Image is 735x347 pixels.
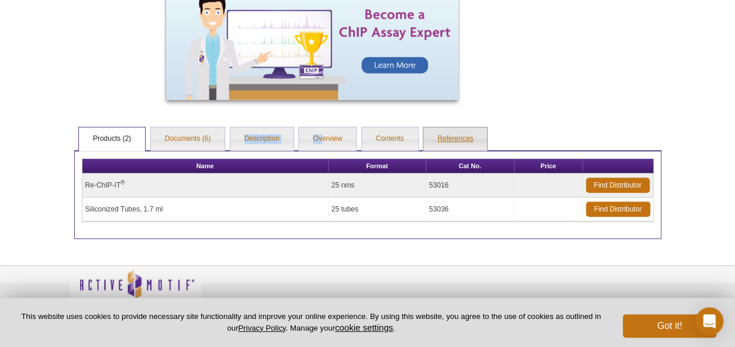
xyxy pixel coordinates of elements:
[536,286,624,312] table: Click to Verify - This site chose Symantec SSL for secure e-commerce and confidential communicati...
[79,127,145,151] a: Products (2)
[19,311,603,334] p: This website uses cookies to provide necessary site functionality and improve your online experie...
[299,127,356,151] a: Overview
[329,197,426,221] td: 25 tubes
[82,197,329,221] td: Siliconized Tubes, 1.7 ml
[238,324,285,332] a: Privacy Policy
[362,127,418,151] a: Contents
[515,159,583,173] th: Price
[586,178,650,193] a: Find Distributor
[426,159,515,173] th: Cat No.
[82,173,329,197] td: Re-ChIP-IT
[335,322,393,332] button: cookie settings
[586,202,650,217] a: Find Distributor
[209,296,254,314] a: Privacy Policy
[329,159,426,173] th: Format
[423,127,487,151] a: References
[82,159,329,173] th: Name
[623,314,716,338] button: Got it!
[426,173,515,197] td: 53016
[329,173,426,197] td: 25 rxns
[68,266,203,313] img: Active Motif,
[695,307,723,335] div: Open Intercom Messenger
[230,127,294,151] a: Description
[426,197,515,221] td: 53036
[151,127,225,151] a: Documents (6)
[120,179,125,186] sup: ®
